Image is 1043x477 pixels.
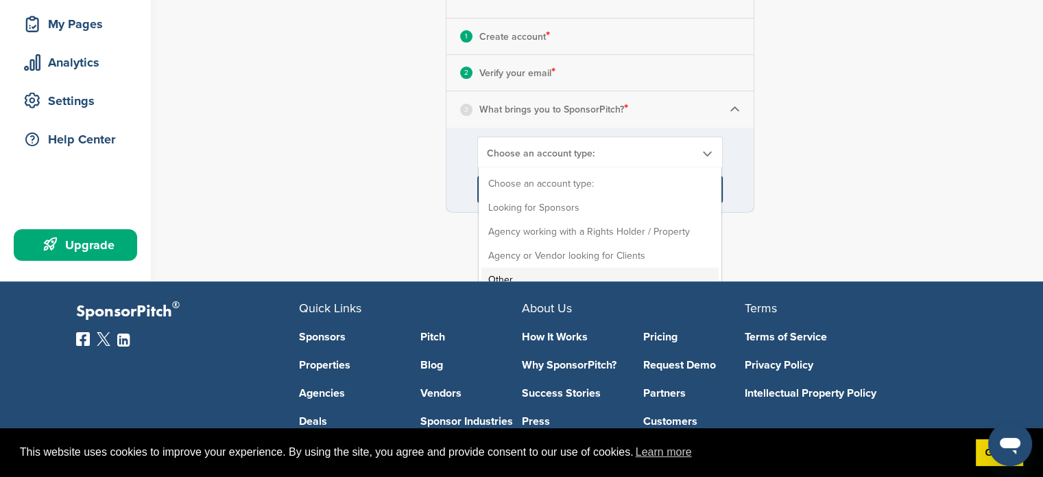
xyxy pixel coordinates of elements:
a: Privacy Policy [745,360,947,371]
li: Agency working with a Rights Holder / Property [481,220,719,244]
div: My Pages [21,12,137,36]
iframe: Button to launch messaging window [988,422,1032,466]
a: Partners [643,388,745,399]
a: Press [522,416,623,427]
a: Settings [14,85,137,117]
a: Pitch [420,331,522,342]
a: Intellectual Property Policy [745,388,947,399]
li: Choose an account type: [481,172,719,196]
a: Success Stories [522,388,623,399]
a: Help Center [14,124,137,155]
li: Agency or Vendor looking for Clients [481,244,719,268]
span: ® [172,296,180,314]
a: Properties [299,360,400,371]
li: Other [481,268,719,292]
a: Analytics [14,47,137,78]
div: Settings [21,89,137,113]
p: SponsorPitch [76,302,299,322]
a: Upgrade [14,229,137,261]
p: Verify your email [479,64,555,82]
span: Terms [745,301,777,316]
a: Vendors [420,388,522,399]
div: Upgrade [21,233,137,257]
img: Checklist arrow 1 [730,104,740,115]
span: About Us [522,301,572,316]
a: Sponsors [299,331,400,342]
a: Agencies [299,388,400,399]
img: Facebook [76,332,90,346]
img: Twitter [97,332,110,346]
a: Blog [420,360,522,371]
a: My Pages [14,8,137,40]
div: 2 [460,67,472,79]
a: learn more about cookies [634,442,694,463]
div: 3 [460,104,472,116]
div: Analytics [21,50,137,75]
a: How It Works [522,331,623,342]
a: Request Demo [643,360,745,371]
a: dismiss cookie message [976,439,1023,467]
span: Choose an account type: [487,148,695,159]
a: Deals [299,416,400,427]
p: What brings you to SponsorPitch? [479,100,628,118]
span: This website uses cookies to improve your experience. By using the site, you agree and provide co... [20,442,965,463]
a: Why SponsorPitch? [522,360,623,371]
p: Create account [479,27,550,45]
span: Quick Links [299,301,361,316]
div: Help Center [21,127,137,152]
a: Pricing [643,331,745,342]
div: 1 [460,30,472,43]
li: Looking for Sponsors [481,196,719,220]
a: Terms of Service [745,331,947,342]
a: Customers [643,416,745,427]
a: Sponsor Industries [420,416,522,427]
